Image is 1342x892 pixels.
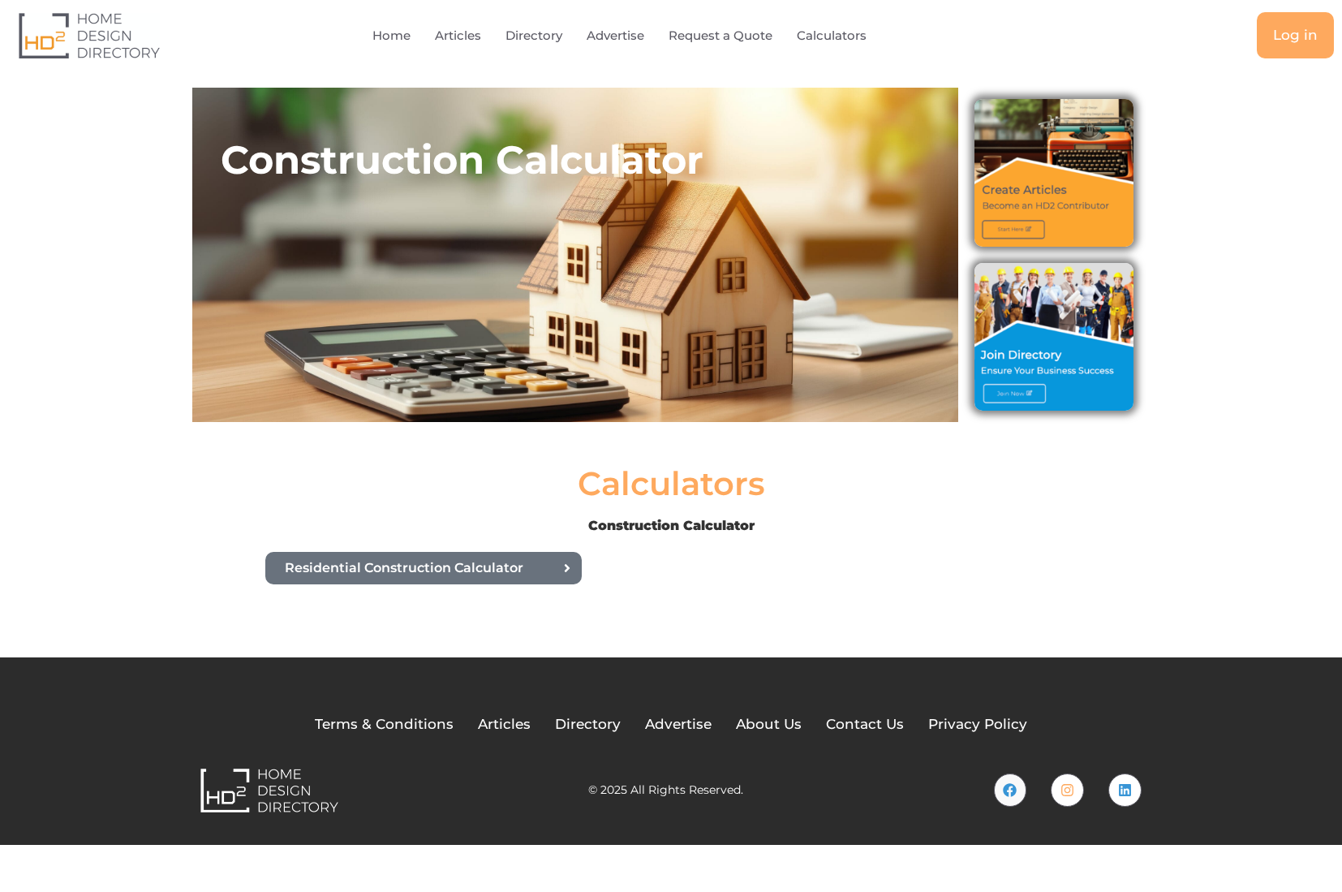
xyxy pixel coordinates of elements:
a: Calculators [797,17,867,54]
a: About Us [736,714,802,735]
img: Join Directory [974,263,1133,411]
a: Terms & Conditions [315,714,454,735]
a: Request a Quote [669,17,772,54]
a: Directory [505,17,562,54]
a: Log in [1257,12,1334,58]
a: Residential Construction Calculator [265,552,582,584]
a: Directory [555,714,621,735]
h2: Calculators [578,468,765,500]
a: Home [372,17,411,54]
h2: © 2025 All Rights Reserved. [588,784,743,795]
nav: Menu [273,17,1003,54]
span: Log in [1273,28,1318,42]
a: Advertise [645,714,712,735]
a: Advertise [587,17,644,54]
a: Privacy Policy [928,714,1027,735]
h2: Construction Calculator [221,136,958,184]
span: Residential Construction Calculator [285,562,523,575]
b: Construction Calculator [588,518,755,533]
a: Articles [478,714,531,735]
a: Contact Us [826,714,904,735]
a: Articles [435,17,481,54]
img: Create Articles [974,99,1133,247]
